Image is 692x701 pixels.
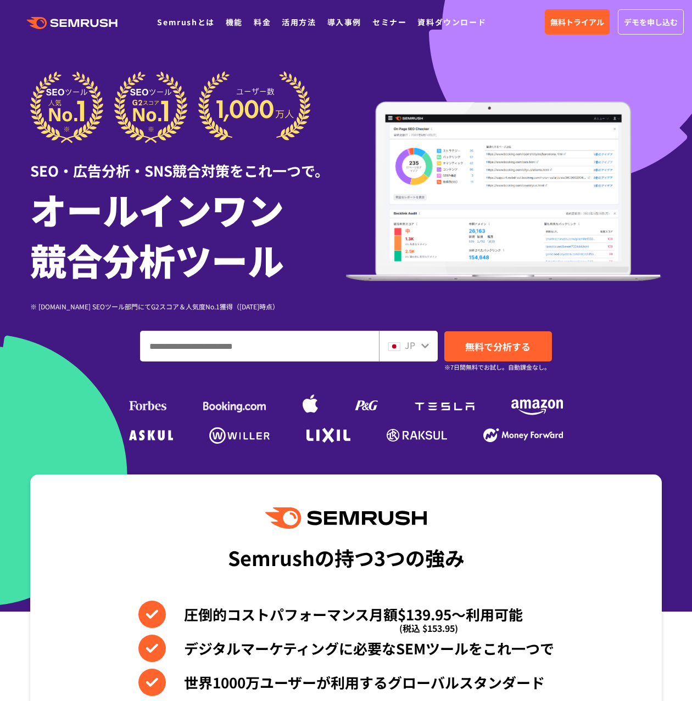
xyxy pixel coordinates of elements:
small: ※7日間無料でお試し。自動課金なし。 [444,362,550,372]
a: 活用方法 [282,16,316,27]
a: 機能 [226,16,243,27]
li: 圧倒的コストパフォーマンス月額$139.95〜利用可能 [138,601,554,628]
a: 無料で分析する [444,331,552,361]
a: 資料ダウンロード [417,16,486,27]
span: JP [405,338,415,352]
div: SEO・広告分析・SNS競合対策をこれ一つで。 [30,143,346,181]
a: 無料トライアル [545,9,610,35]
img: Semrush [265,507,427,529]
a: セミナー [372,16,406,27]
li: 世界1000万ユーザーが利用するグローバルスタンダード [138,669,554,696]
a: Semrushとは [157,16,214,27]
span: 無料で分析する [465,340,531,353]
input: ドメイン、キーワードまたはURLを入力してください [141,331,378,361]
div: Semrushの持つ3つの強み [228,537,465,578]
a: デモを申し込む [618,9,684,35]
a: 料金 [254,16,271,27]
h1: オールインワン 競合分析ツール [30,184,346,285]
span: 無料トライアル [550,16,604,28]
span: デモを申し込む [624,16,678,28]
a: 導入事例 [327,16,361,27]
li: デジタルマーケティングに必要なSEMツールをこれ一つで [138,635,554,662]
div: ※ [DOMAIN_NAME] SEOツール部門にてG2スコア＆人気度No.1獲得（[DATE]時点） [30,301,346,312]
span: (税込 $153.95) [399,614,458,642]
